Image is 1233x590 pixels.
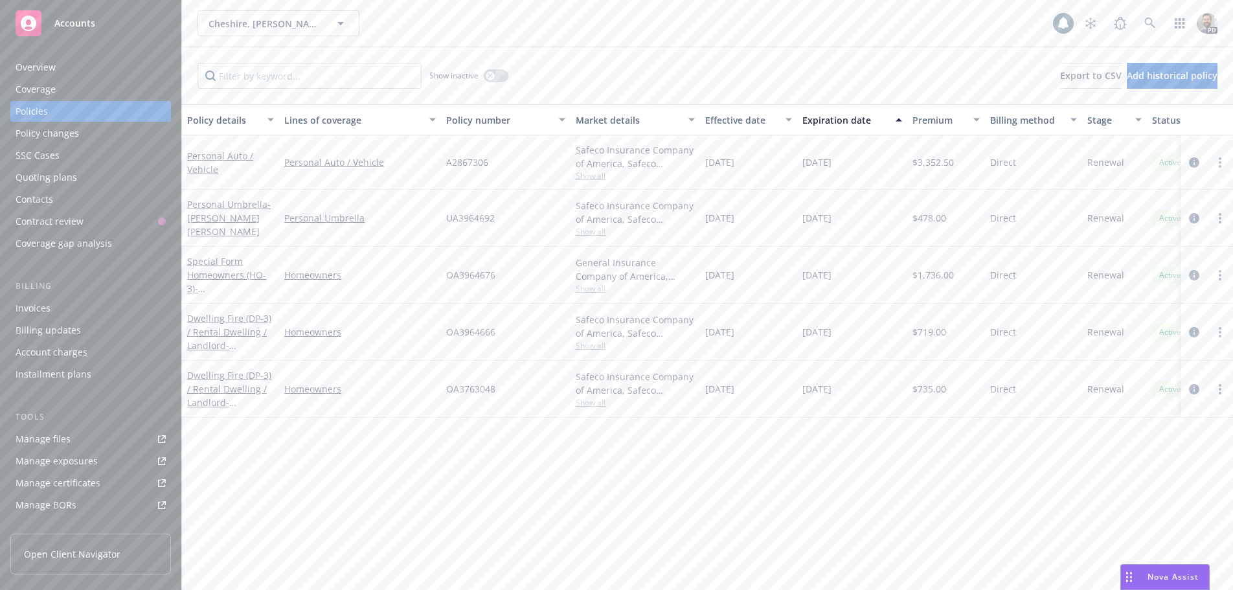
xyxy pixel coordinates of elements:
span: UA3964692 [446,211,495,225]
span: - [PERSON_NAME] [PERSON_NAME] [187,198,271,238]
span: [DATE] [802,325,831,339]
a: Homeowners [284,325,436,339]
div: Tools [10,411,171,424]
span: - [STREET_ADDRESS] [187,339,269,365]
a: more [1212,210,1228,226]
a: Personal Auto / Vehicle [284,155,436,169]
div: Billing [10,280,171,293]
div: Quoting plans [16,167,77,188]
div: General Insurance Company of America, Safeco Insurance [576,256,695,283]
div: Effective date [705,113,778,127]
button: Effective date [700,104,797,135]
div: Stage [1087,113,1127,127]
a: SSC Cases [10,145,171,166]
a: more [1212,267,1228,283]
div: Safeco Insurance Company of America, Safeco Insurance [576,199,695,226]
a: more [1212,381,1228,397]
span: Renewal [1087,382,1124,396]
button: Cheshire, [PERSON_NAME] & [PERSON_NAME] [198,10,359,36]
a: Personal Umbrella [187,198,271,238]
span: - [STREET_ADDRESS] [187,396,269,422]
span: Show all [576,283,695,294]
div: Summary of insurance [16,517,114,538]
span: [DATE] [802,382,831,396]
a: Coverage gap analysis [10,233,171,254]
span: Cheshire, [PERSON_NAME] & [PERSON_NAME] [209,17,321,30]
a: more [1212,324,1228,340]
a: Contacts [10,189,171,210]
span: Direct [990,211,1016,225]
span: Open Client Navigator [24,547,120,561]
span: [DATE] [705,155,734,169]
span: Show inactive [429,70,479,81]
div: SSC Cases [16,145,60,166]
span: Direct [990,325,1016,339]
span: Show all [576,397,695,408]
a: circleInformation [1186,324,1202,340]
div: Overview [16,57,56,78]
a: Report a Bug [1107,10,1133,36]
a: Dwelling Fire (DP-3) / Rental Dwelling / Landlord [187,312,271,365]
span: Export to CSV [1060,69,1122,82]
button: Export to CSV [1060,63,1122,89]
a: Switch app [1167,10,1193,36]
button: Expiration date [797,104,907,135]
span: Active [1157,157,1183,168]
div: Account charges [16,342,87,363]
span: Add historical policy [1127,69,1217,82]
span: Active [1157,383,1183,395]
div: Coverage gap analysis [16,233,112,254]
span: [DATE] [802,211,831,225]
a: Installment plans [10,364,171,385]
div: Installment plans [16,364,91,385]
span: Show all [576,340,695,351]
span: OA3964676 [446,268,495,282]
a: circleInformation [1186,267,1202,283]
a: Summary of insurance [10,517,171,538]
span: $719.00 [912,325,946,339]
button: Policy number [441,104,571,135]
span: Accounts [54,18,95,28]
a: Search [1137,10,1163,36]
a: Special Form Homeowners (HO-3) [187,255,269,308]
div: Policies [16,101,48,122]
button: Billing method [985,104,1082,135]
a: Account charges [10,342,171,363]
a: Personal Umbrella [284,211,436,225]
span: Renewal [1087,325,1124,339]
span: [DATE] [802,155,831,169]
a: Homeowners [284,268,436,282]
div: Manage BORs [16,495,76,516]
div: Market details [576,113,681,127]
button: Policy details [182,104,279,135]
div: Invoices [16,298,51,319]
span: $735.00 [912,382,946,396]
span: [DATE] [802,268,831,282]
span: Show all [576,226,695,237]
div: Policy details [187,113,260,127]
a: Invoices [10,298,171,319]
input: Filter by keyword... [198,63,422,89]
button: Lines of coverage [279,104,441,135]
a: circleInformation [1186,210,1202,226]
a: Dwelling Fire (DP-3) / Rental Dwelling / Landlord [187,369,271,422]
span: OA3964666 [446,325,495,339]
button: Stage [1082,104,1147,135]
span: [DATE] [705,268,734,282]
span: Direct [990,382,1016,396]
span: Renewal [1087,268,1124,282]
button: Market details [571,104,700,135]
div: Policy changes [16,123,79,144]
span: Nova Assist [1148,571,1199,582]
div: Safeco Insurance Company of America, Safeco Insurance (Liberty Mutual) [576,143,695,170]
span: $1,736.00 [912,268,954,282]
span: [DATE] [705,382,734,396]
div: Contract review [16,211,84,232]
div: Policy number [446,113,551,127]
div: Billing method [990,113,1063,127]
span: A2867306 [446,155,488,169]
a: Accounts [10,5,171,41]
div: Status [1152,113,1231,127]
a: more [1212,155,1228,170]
button: Premium [907,104,985,135]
